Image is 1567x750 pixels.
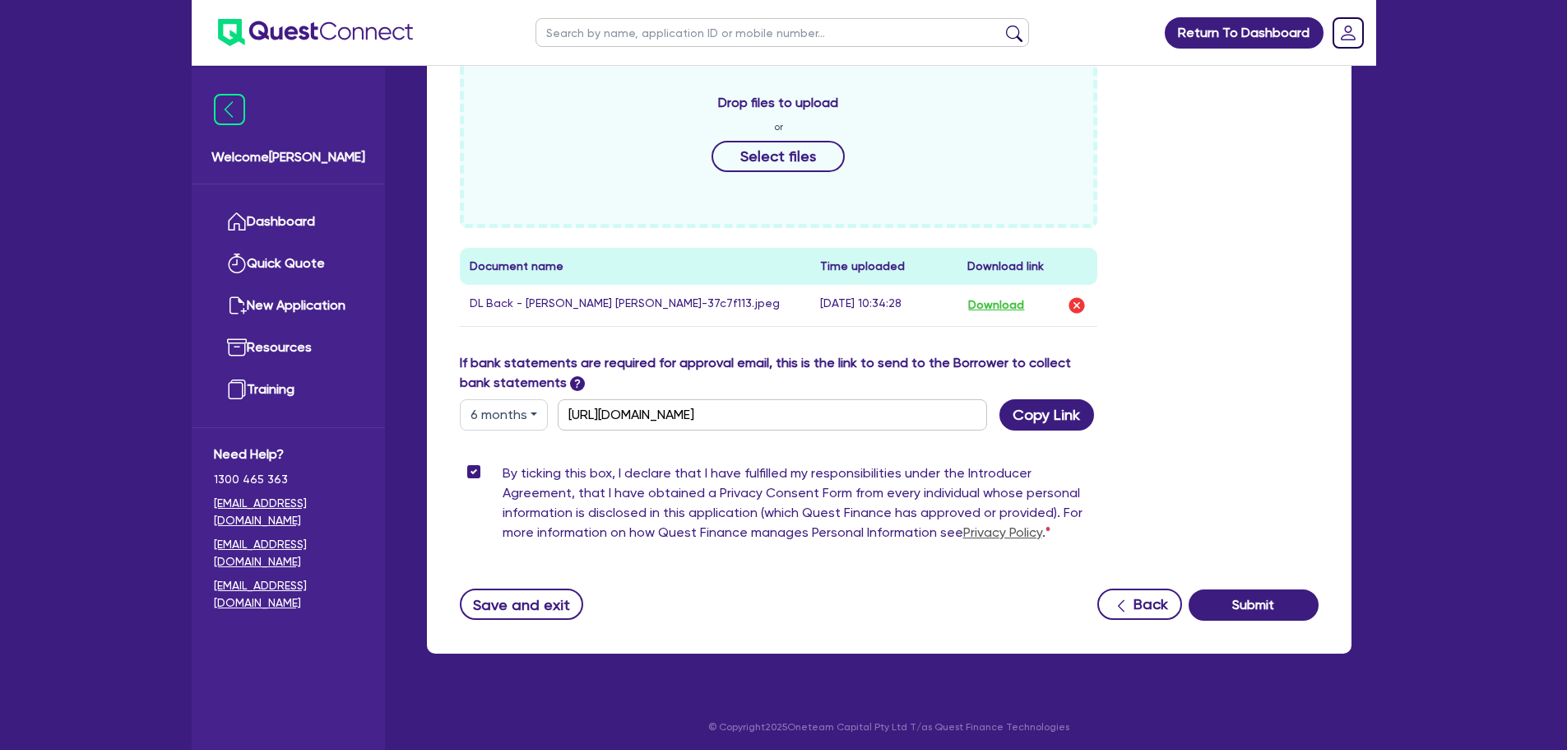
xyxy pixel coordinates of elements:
button: Dropdown toggle [460,399,548,431]
a: Privacy Policy [963,524,1042,540]
button: Download [967,295,1025,316]
span: or [774,119,783,134]
td: [DATE] 10:34:28 [810,285,957,327]
th: Time uploaded [810,248,957,285]
label: If bank statements are required for approval email, this is the link to send to the Borrower to c... [460,353,1098,393]
a: Return To Dashboard [1165,17,1324,49]
img: new-application [227,296,247,315]
a: [EMAIL_ADDRESS][DOMAIN_NAME] [214,495,363,529]
span: 1300 465 363 [214,471,363,488]
span: Drop files to upload [718,93,838,113]
span: ? [570,376,585,391]
span: Need Help? [214,445,363,464]
td: DL Back - [PERSON_NAME] [PERSON_NAME]-37c7f113.jpeg [460,285,811,327]
button: Submit [1189,589,1319,621]
a: [EMAIL_ADDRESS][DOMAIN_NAME] [214,577,363,612]
img: delete-icon [1067,296,1087,315]
button: Back [1097,589,1182,620]
th: Download link [957,248,1097,285]
button: Save and exit [460,589,584,620]
a: Resources [214,327,363,369]
img: quick-quote [227,254,247,273]
img: resources [227,338,247,357]
a: [EMAIL_ADDRESS][DOMAIN_NAME] [214,536,363,571]
img: quest-connect-logo-blue [218,19,413,46]
button: Select files [712,141,845,172]
a: Training [214,369,363,411]
img: icon-menu-close [214,94,245,125]
input: Search by name, application ID or mobile number... [535,18,1029,47]
p: © Copyright 2025 Oneteam Capital Pty Ltd T/as Quest Finance Technologies [415,720,1363,734]
a: Dropdown toggle [1327,12,1370,54]
a: Dashboard [214,201,363,243]
a: Quick Quote [214,243,363,285]
img: training [227,380,247,399]
a: New Application [214,285,363,327]
span: Welcome [PERSON_NAME] [211,147,365,167]
label: By ticking this box, I declare that I have fulfilled my responsibilities under the Introducer Agr... [503,464,1098,549]
th: Document name [460,248,811,285]
button: Copy Link [999,399,1094,431]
